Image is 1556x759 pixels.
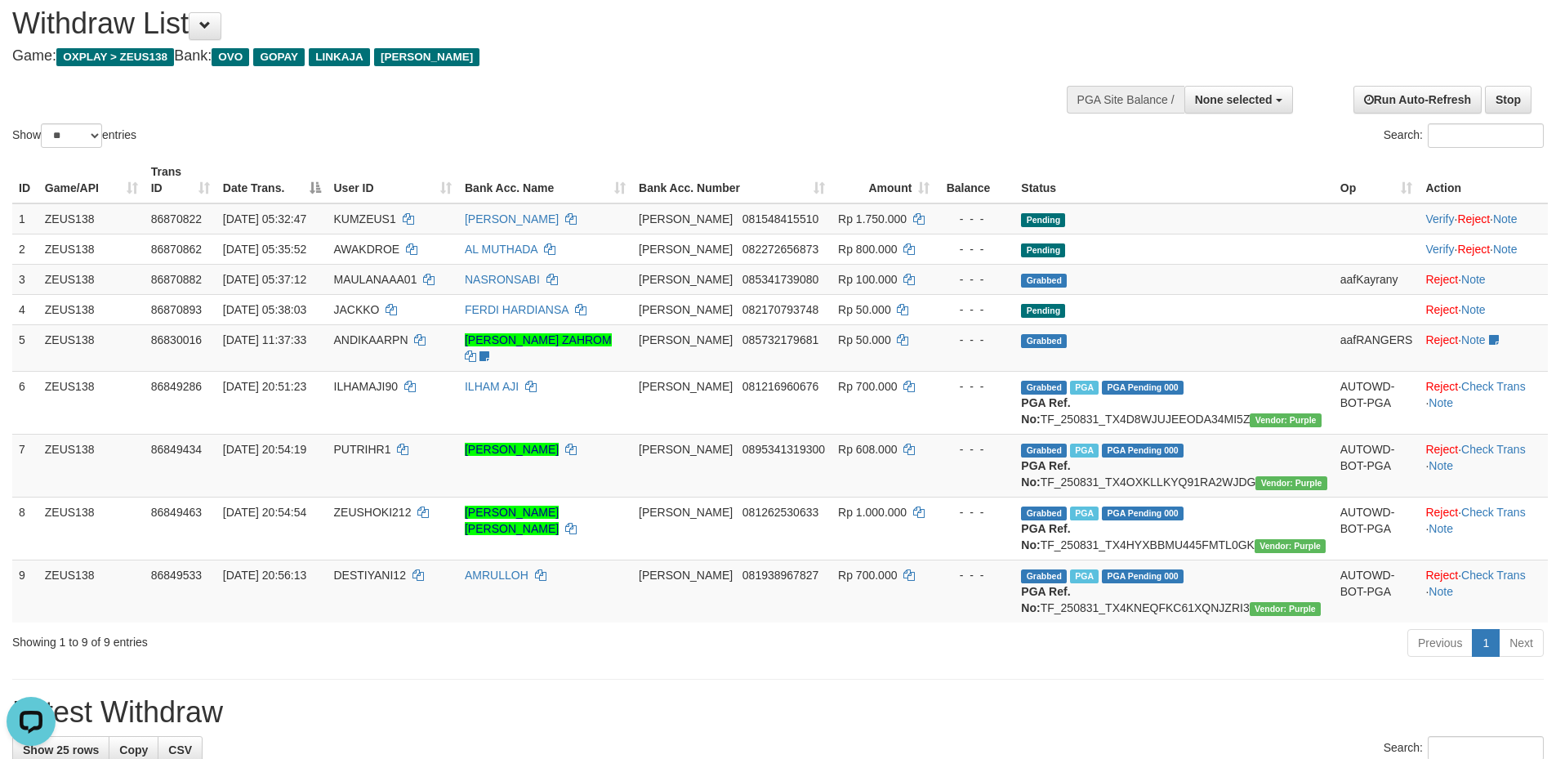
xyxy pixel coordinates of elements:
span: Grabbed [1021,381,1067,395]
span: MAULANAAA01 [334,273,417,286]
a: ILHAM AJI [465,380,519,393]
a: Reject [1457,243,1490,256]
span: ILHAMAJI90 [334,380,399,393]
span: PGA Pending [1102,569,1184,583]
a: [PERSON_NAME] [465,212,559,225]
span: Copy 085341739080 to clipboard [742,273,818,286]
span: PUTRIHR1 [334,443,391,456]
a: NASRONSABI [465,273,540,286]
span: AWAKDROE [334,243,400,256]
span: Grabbed [1021,507,1067,520]
span: Copy 085732179681 to clipboard [742,333,818,346]
a: Note [1461,273,1486,286]
th: User ID: activate to sort column ascending [328,157,458,203]
div: PGA Site Balance / [1067,86,1184,114]
td: ZEUS138 [38,264,145,294]
span: Vendor URL: https://trx4.1velocity.biz [1250,413,1321,427]
span: [PERSON_NAME] [374,48,479,66]
a: FERDI HARDIANSA [465,303,568,316]
span: Copy [119,743,148,757]
span: OVO [212,48,249,66]
span: DESTIYANI12 [334,569,406,582]
span: GOPAY [253,48,305,66]
td: ZEUS138 [38,434,145,497]
a: Reject [1425,380,1458,393]
span: [PERSON_NAME] [639,506,733,519]
td: 4 [12,294,38,324]
span: None selected [1195,93,1273,106]
span: 86849533 [151,569,202,582]
td: aafRANGERS [1334,324,1420,371]
a: Check Trans [1461,380,1526,393]
a: Check Trans [1461,506,1526,519]
a: Reject [1425,443,1458,456]
span: 86849286 [151,380,202,393]
b: PGA Ref. No: [1021,396,1070,426]
a: [PERSON_NAME] [PERSON_NAME] [465,506,559,535]
td: · · [1419,234,1548,264]
td: 2 [12,234,38,264]
a: Note [1429,396,1453,409]
span: PGA Pending [1102,381,1184,395]
th: Balance [936,157,1014,203]
td: · [1419,324,1548,371]
a: Check Trans [1461,443,1526,456]
th: Bank Acc. Name: activate to sort column ascending [458,157,632,203]
span: Marked by aafRornrotha [1070,569,1099,583]
a: Note [1493,243,1518,256]
span: [DATE] 05:38:03 [223,303,306,316]
td: 5 [12,324,38,371]
td: TF_250831_TX4KNEQFKC61XQNJZRI3 [1014,560,1333,623]
td: TF_250831_TX4D8WJUJEEODA34MI5Z [1014,371,1333,434]
a: AL MUTHADA [465,243,537,256]
h1: Withdraw List [12,7,1021,40]
div: - - - [943,378,1008,395]
td: 8 [12,497,38,560]
label: Search: [1384,123,1544,148]
span: PGA Pending [1102,507,1184,520]
input: Search: [1428,123,1544,148]
span: [DATE] 05:32:47 [223,212,306,225]
td: ZEUS138 [38,294,145,324]
a: Previous [1407,629,1473,657]
a: Reject [1425,273,1458,286]
span: [PERSON_NAME] [639,303,733,316]
a: AMRULLOH [465,569,528,582]
td: · [1419,264,1548,294]
td: · · [1419,497,1548,560]
label: Show entries [12,123,136,148]
span: Copy 082272656873 to clipboard [742,243,818,256]
span: Copy 081938967827 to clipboard [742,569,818,582]
div: - - - [943,271,1008,288]
td: ZEUS138 [38,234,145,264]
a: Check Trans [1461,569,1526,582]
td: ZEUS138 [38,324,145,371]
span: JACKKO [334,303,380,316]
span: Copy 081216960676 to clipboard [742,380,818,393]
td: · · [1419,560,1548,623]
span: Copy 0895341319300 to clipboard [742,443,825,456]
td: TF_250831_TX4HYXBBMU445FMTL0GK [1014,497,1333,560]
span: Copy 081262530633 to clipboard [742,506,818,519]
a: Run Auto-Refresh [1353,86,1482,114]
td: 6 [12,371,38,434]
th: Status [1014,157,1333,203]
span: Rp 700.000 [838,569,897,582]
span: [PERSON_NAME] [639,443,733,456]
span: 86870893 [151,303,202,316]
span: [PERSON_NAME] [639,212,733,225]
span: KUMZEUS1 [334,212,396,225]
span: 86870882 [151,273,202,286]
td: ZEUS138 [38,560,145,623]
span: Vendor URL: https://trx4.1velocity.biz [1250,602,1321,616]
span: Grabbed [1021,334,1067,348]
b: PGA Ref. No: [1021,522,1070,551]
td: 9 [12,560,38,623]
span: Marked by aafRornrotha [1070,507,1099,520]
td: aafKayrany [1334,264,1420,294]
span: 86870862 [151,243,202,256]
span: Vendor URL: https://trx4.1velocity.biz [1255,539,1326,553]
a: Note [1429,459,1453,472]
span: Pending [1021,304,1065,318]
span: Pending [1021,213,1065,227]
